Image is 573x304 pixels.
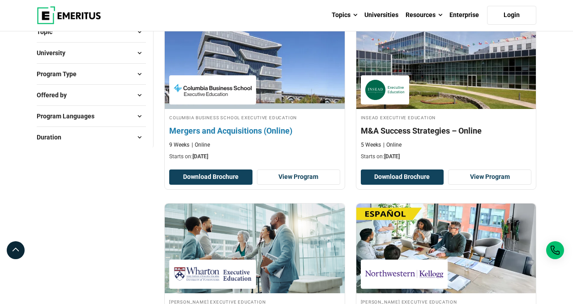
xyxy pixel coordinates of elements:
[361,125,532,136] h4: M&A Success Strategies – Online
[169,125,340,136] h4: Mergers and Acquisitions (Online)
[169,153,340,161] p: Starts on:
[384,153,400,160] span: [DATE]
[361,113,532,121] h4: INSEAD Executive Education
[257,169,340,185] a: View Program
[37,25,146,39] button: Topic
[37,111,102,121] span: Program Languages
[37,27,60,37] span: Topic
[365,80,405,100] img: INSEAD Executive Education
[361,153,532,161] p: Starts on:
[169,113,340,121] h4: Columbia Business School Executive Education
[365,264,443,284] img: Kellogg Executive Education
[37,109,146,123] button: Program Languages
[356,204,536,293] img: Estrategias Empresariales para el Crecimiento: Menos, Más Grandes, Más Audaces | Online Strategy ...
[174,264,252,284] img: Wharton Executive Education
[192,153,208,160] span: [DATE]
[37,132,68,142] span: Duration
[37,130,146,144] button: Duration
[487,6,536,25] a: Login
[156,15,354,113] img: Mergers and Acquisitions (Online) | Online Strategy and Innovation Course
[37,88,146,102] button: Offered by
[165,19,345,165] a: Strategy and Innovation Course by Columbia Business School Executive Education - August 21, 2025 ...
[165,204,345,293] img: M&A and Corporate Development Strategies | Online Finance Course
[192,141,210,149] p: Online
[383,141,402,149] p: Online
[37,67,146,81] button: Program Type
[37,69,84,79] span: Program Type
[174,80,252,100] img: Columbia Business School Executive Education
[361,141,381,149] p: 5 Weeks
[37,46,146,60] button: University
[361,169,444,185] button: Download Brochure
[448,169,531,185] a: View Program
[169,169,252,185] button: Download Brochure
[356,19,536,165] a: Business Analytics Course by INSEAD Executive Education - August 21, 2025 INSEAD Executive Educat...
[356,19,536,109] img: M&A Success Strategies – Online | Online Business Analytics Course
[169,141,189,149] p: 9 Weeks
[37,90,74,100] span: Offered by
[37,48,73,58] span: University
